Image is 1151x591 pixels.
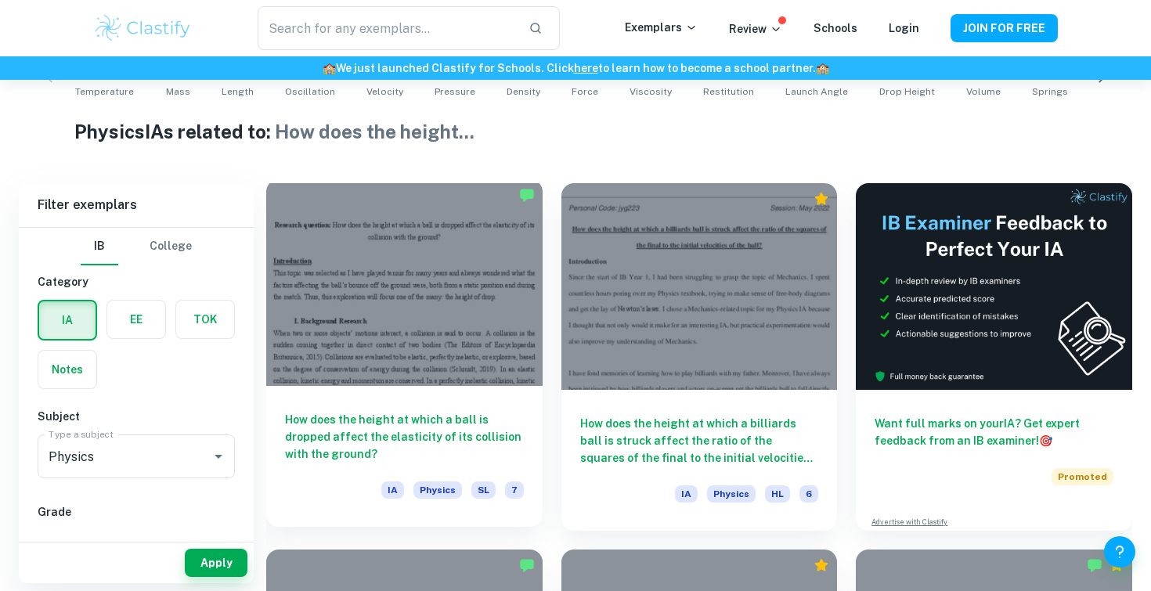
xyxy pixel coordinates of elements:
h6: How does the height at which a ball is dropped affect the elasticity of its collision with the gr... [285,411,524,463]
a: How does the height at which a ball is dropped affect the elasticity of its collision with the gr... [266,183,543,531]
span: SL [471,481,496,499]
span: 6 [799,485,818,503]
span: Restitution [703,85,754,99]
button: EE [107,301,165,338]
span: IA [381,481,404,499]
h6: Filter exemplars [19,183,254,227]
span: 7 [505,481,524,499]
h6: Grade [38,503,235,521]
img: Clastify logo [93,13,193,44]
button: JOIN FOR FREE [951,14,1058,42]
p: Review [729,20,782,38]
div: Premium [814,191,829,207]
img: Marked [1087,557,1102,573]
span: Density [507,85,540,99]
span: Temperature [75,85,134,99]
span: Length [222,85,254,99]
a: Schools [814,22,857,34]
span: Pressure [435,85,475,99]
h6: Category [38,273,235,290]
a: Advertise with Clastify [871,517,947,528]
h6: How does the height at which a billiards ball is struck affect the ratio of the squares of the fi... [580,415,819,467]
img: Marked [519,557,535,573]
div: Premium [814,557,829,573]
span: Springs [1032,85,1068,99]
button: IA [39,301,96,339]
a: Login [889,22,919,34]
span: 🏫 [323,62,336,74]
span: HL [765,485,790,503]
img: Marked [519,187,535,203]
span: Promoted [1052,468,1113,485]
span: Drop Height [879,85,935,99]
span: Mass [166,85,190,99]
span: Viscosity [630,85,672,99]
img: Thumbnail [856,183,1132,390]
span: Physics [707,485,756,503]
span: Launch Angle [785,85,848,99]
span: How does the height ... [275,121,474,142]
label: Type a subject [49,427,114,441]
button: IB [81,228,118,265]
span: IA [675,485,698,503]
span: Physics [413,481,462,499]
span: Oscillation [285,85,335,99]
button: Apply [185,549,247,577]
span: 🎯 [1039,434,1052,447]
button: Notes [38,351,96,388]
h6: Subject [38,408,235,425]
span: Velocity [366,85,403,99]
div: Filter type choice [81,228,192,265]
input: Search for any exemplars... [258,6,516,50]
a: here [574,62,598,74]
button: TOK [176,301,234,338]
h1: Physics IAs related to: [74,117,1077,146]
button: Open [207,445,229,467]
p: Exemplars [625,19,698,36]
span: 🏫 [816,62,829,74]
button: College [150,228,192,265]
h6: We just launched Clastify for Schools. Click to learn how to become a school partner. [3,59,1148,77]
span: Force [572,85,598,99]
a: Want full marks on yourIA? Get expert feedback from an IB examiner!PromotedAdvertise with Clastify [856,183,1132,531]
a: How does the height at which a billiards ball is struck affect the ratio of the squares of the fi... [561,183,838,531]
h6: Want full marks on your IA ? Get expert feedback from an IB examiner! [875,415,1113,449]
button: Help and Feedback [1104,536,1135,568]
span: Volume [966,85,1001,99]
